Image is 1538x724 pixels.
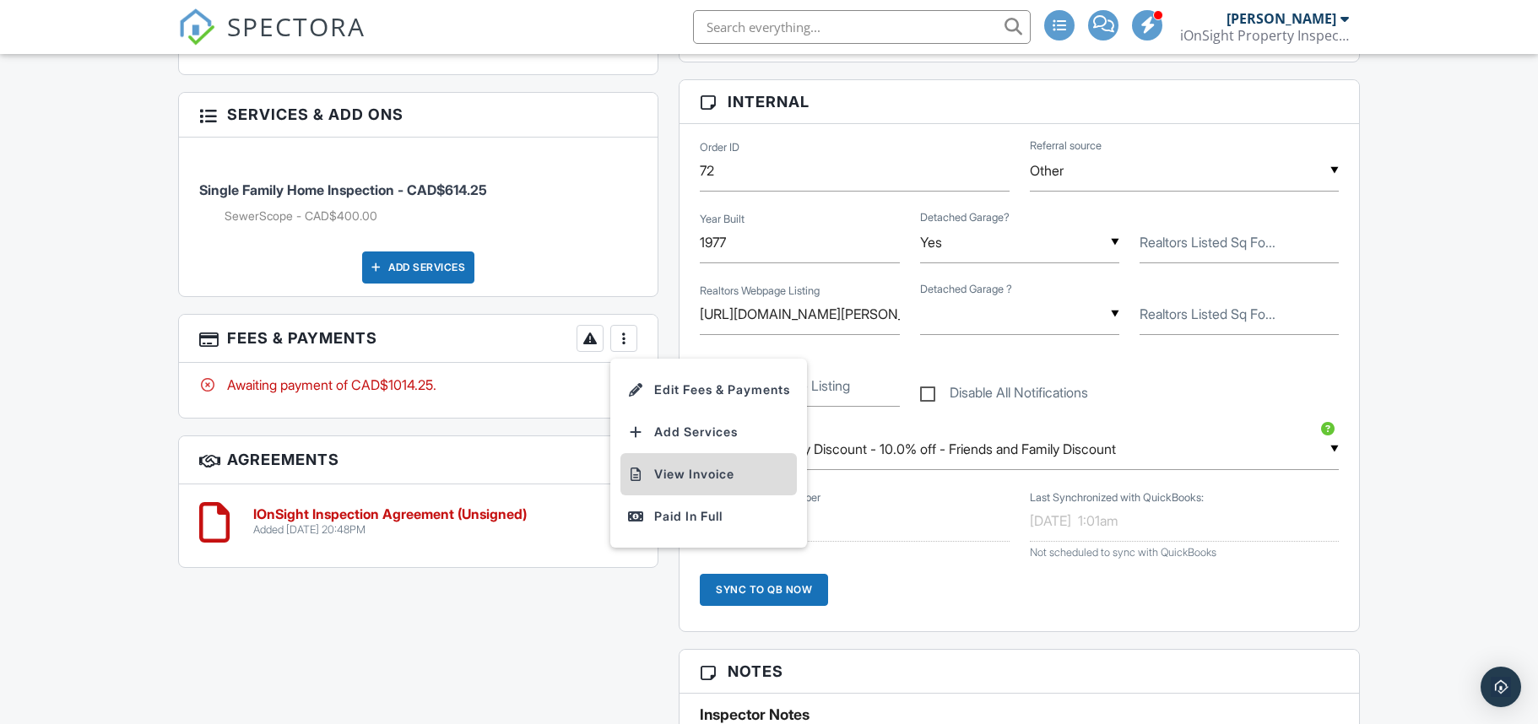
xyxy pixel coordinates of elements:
[920,282,1012,297] label: Detached Garage ?
[199,181,487,198] span: Single Family Home Inspection - CAD$614.25
[700,139,739,154] label: Order ID
[179,315,658,363] h3: Fees & Payments
[179,93,658,137] h3: Services & Add ons
[1227,10,1336,27] div: [PERSON_NAME]
[700,283,820,298] label: Realtors Webpage Listing
[700,706,1339,723] h5: Inspector Notes
[1140,222,1339,263] input: Realtors Listed Sq Footage of Home
[1140,294,1339,335] input: Realtors Listed Sq Footage of Home
[680,80,1359,124] h3: Internal
[253,523,527,537] div: Added [DATE] 20:48PM
[362,251,474,284] div: Add Services
[920,385,1088,406] label: Disable All Notifications
[1481,667,1521,707] div: Open Intercom Messenger
[1140,233,1275,251] label: Realtors Listed Sq Footage of Home
[1140,305,1275,323] label: Realtors Listed Sq Footage of Home
[253,507,527,537] a: IOnSight Inspection Agreement (Unsigned) Added [DATE] 20:48PM
[700,211,745,226] label: Year Built
[179,436,658,484] h3: Agreements
[178,23,366,58] a: SPECTORA
[1030,138,1102,154] label: Referral source
[199,150,637,238] li: Service: Single Family Home Inspection
[700,294,899,335] input: Realtors Webpage Listing
[178,8,215,46] img: The Best Home Inspection Software - Spectora
[700,574,828,606] div: Sync to QB Now
[227,8,366,44] span: SPECTORA
[1030,546,1216,559] span: Not scheduled to sync with QuickBooks
[253,507,527,522] h6: IOnSight Inspection Agreement (Unsigned)
[920,210,1010,225] label: Detached Garage?
[1030,489,1204,505] label: Last Synchronized with QuickBooks:
[225,208,637,224] li: Add on: SewerScope
[700,222,899,263] input: Year Built
[1180,27,1349,44] div: iOnSight Property Inspections
[680,650,1359,694] h3: Notes
[199,376,637,394] div: Awaiting payment of CAD$1014.25.
[693,10,1031,44] input: Search everything...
